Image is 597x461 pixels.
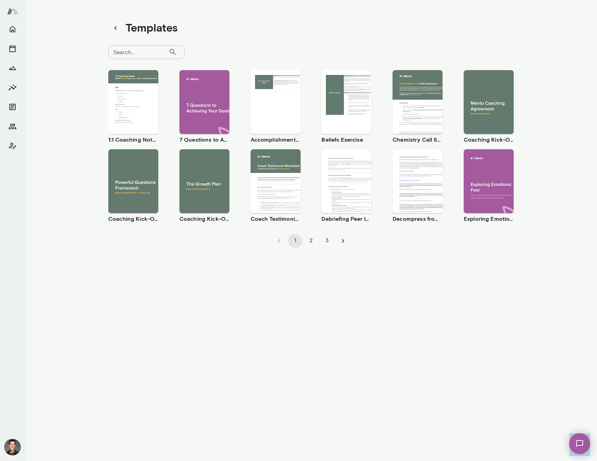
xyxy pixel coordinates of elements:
h6: Debriefing Peer Insights (360 feedback) Guide [321,215,371,223]
h6: Coaching Kick-Off | Coaching Agreement [464,135,514,144]
button: Go to next page [336,234,350,248]
h6: Decompress from a Job [393,215,443,223]
h6: 1:1 Coaching Notes [108,135,158,144]
h6: Beliefs Exercise [321,135,371,144]
nav: pagination navigation [271,234,351,248]
h6: 7 Questions to Achieving Your Goals [179,135,229,144]
h6: Coach Testimonial Worksheet [251,215,301,223]
h6: Exploring Emotions: Fear [464,215,514,223]
h6: Coaching Kick-Off No. 2 | The Growth Plan [179,215,229,223]
div: pagination [108,228,514,248]
h6: Accomplishment Tracker [251,135,301,144]
button: page 1 [288,234,302,248]
button: Go to page 3 [320,234,334,248]
h4: Templates [126,21,178,35]
h6: Chemistry Call Self-Assessment [Coaches only] [393,135,443,144]
h6: Coaching Kick-Off No. 1 | Powerful Questions [Coaches Only] [108,215,158,223]
button: Go to page 2 [304,234,318,248]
